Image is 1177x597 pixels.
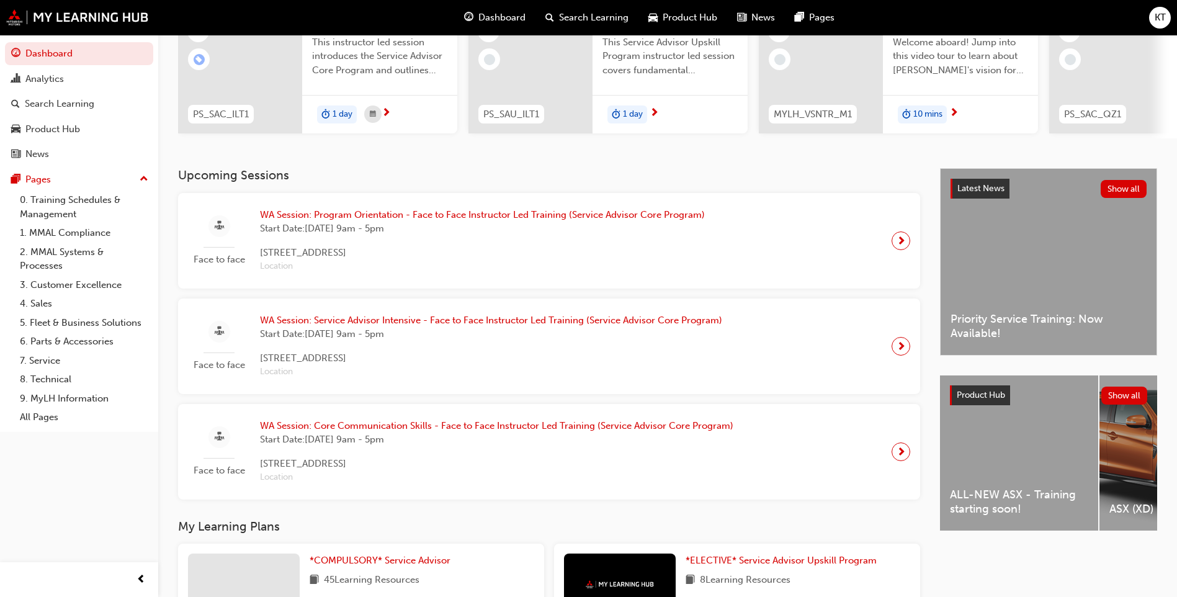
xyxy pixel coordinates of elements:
[897,338,906,355] span: next-icon
[215,218,224,234] span: sessionType_FACE_TO_FACE-icon
[535,5,638,30] a: search-iconSearch Learning
[11,149,20,160] span: news-icon
[11,99,20,110] span: search-icon
[11,48,20,60] span: guage-icon
[15,294,153,313] a: 4. Sales
[370,107,376,122] span: calendar-icon
[586,580,654,588] img: mmal
[188,253,250,267] span: Face to face
[25,173,51,187] div: Pages
[940,375,1098,531] a: ALL-NEW ASX - Training starting soon!
[602,35,738,78] span: This Service Advisor Upskill Program instructor led session covers fundamental management styles ...
[897,443,906,460] span: next-icon
[957,390,1005,400] span: Product Hub
[312,35,447,78] span: This instructor led session introduces the Service Advisor Core Program and outlines what you can...
[15,243,153,276] a: 2. MMAL Systems & Processes
[478,11,526,25] span: Dashboard
[260,208,705,222] span: WA Session: Program Orientation - Face to Face Instructor Led Training (Service Advisor Core Prog...
[188,358,250,372] span: Face to face
[260,351,722,366] span: [STREET_ADDRESS]
[559,11,629,25] span: Search Learning
[454,5,535,30] a: guage-iconDashboard
[950,385,1147,405] a: Product HubShow all
[194,54,205,65] span: learningRecordVerb_ENROLL-icon
[1101,180,1147,198] button: Show all
[260,457,733,471] span: [STREET_ADDRESS]
[483,107,539,122] span: PS_SAU_ILT1
[310,573,319,588] span: book-icon
[897,232,906,249] span: next-icon
[382,108,391,119] span: next-icon
[795,10,804,25] span: pages-icon
[623,107,643,122] span: 1 day
[215,429,224,445] span: sessionType_FACE_TO_FACE-icon
[136,572,146,588] span: prev-icon
[902,107,911,123] span: duration-icon
[25,97,94,111] div: Search Learning
[15,313,153,333] a: 5. Fleet & Business Solutions
[188,464,250,478] span: Face to face
[809,11,835,25] span: Pages
[178,519,920,534] h3: My Learning Plans
[751,11,775,25] span: News
[215,324,224,339] span: sessionType_FACE_TO_FACE-icon
[15,351,153,370] a: 7. Service
[663,11,717,25] span: Product Hub
[5,40,153,168] button: DashboardAnalyticsSearch LearningProduct HubNews
[638,5,727,30] a: car-iconProduct Hub
[260,246,705,260] span: [STREET_ADDRESS]
[11,74,20,85] span: chart-icon
[893,35,1028,78] span: Welcome aboard! Jump into this video tour to learn about [PERSON_NAME]'s vision for your learning...
[188,414,910,490] a: Face to faceWA Session: Core Communication Skills - Face to Face Instructor Led Training (Service...
[686,554,882,568] a: *ELECTIVE* Service Advisor Upskill Program
[484,54,495,65] span: learningRecordVerb_NONE-icon
[5,42,153,65] a: Dashboard
[1149,7,1171,29] button: KT
[333,107,352,122] span: 1 day
[188,308,910,384] a: Face to faceWA Session: Service Advisor Intensive - Face to Face Instructor Led Training (Service...
[650,108,659,119] span: next-icon
[5,68,153,91] a: Analytics
[686,573,695,588] span: book-icon
[15,223,153,243] a: 1. MMAL Compliance
[310,554,455,568] a: *COMPULSORY* Service Advisor
[785,5,844,30] a: pages-iconPages
[15,370,153,389] a: 8. Technical
[949,108,959,119] span: next-icon
[11,124,20,135] span: car-icon
[25,72,64,86] div: Analytics
[957,183,1005,194] span: Latest News
[15,332,153,351] a: 6. Parts & Accessories
[178,168,920,182] h3: Upcoming Sessions
[1155,11,1166,25] span: KT
[260,222,705,236] span: Start Date: [DATE] 9am - 5pm
[260,259,705,274] span: Location
[260,365,722,379] span: Location
[5,92,153,115] a: Search Learning
[260,327,722,341] span: Start Date: [DATE] 9am - 5pm
[260,470,733,485] span: Location
[950,488,1088,516] span: ALL-NEW ASX - Training starting soon!
[5,168,153,191] button: Pages
[940,168,1157,356] a: Latest NewsShow allPriority Service Training: Now Available!
[260,433,733,447] span: Start Date: [DATE] 9am - 5pm
[774,107,852,122] span: MYLH_VSNTR_M1
[951,312,1147,340] span: Priority Service Training: Now Available!
[260,419,733,433] span: WA Session: Core Communication Skills - Face to Face Instructor Led Training (Service Advisor Cor...
[15,408,153,427] a: All Pages
[15,191,153,223] a: 0. Training Schedules & Management
[310,555,450,566] span: *COMPULSORY* Service Advisor
[5,118,153,141] a: Product Hub
[774,54,785,65] span: learningRecordVerb_NONE-icon
[951,179,1147,199] a: Latest NewsShow all
[1101,387,1148,405] button: Show all
[545,10,554,25] span: search-icon
[6,9,149,25] img: mmal
[700,573,790,588] span: 8 Learning Resources
[464,10,473,25] span: guage-icon
[25,122,80,137] div: Product Hub
[188,203,910,279] a: Face to faceWA Session: Program Orientation - Face to Face Instructor Led Training (Service Advis...
[140,171,148,187] span: up-icon
[612,107,620,123] span: duration-icon
[15,276,153,295] a: 3. Customer Excellence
